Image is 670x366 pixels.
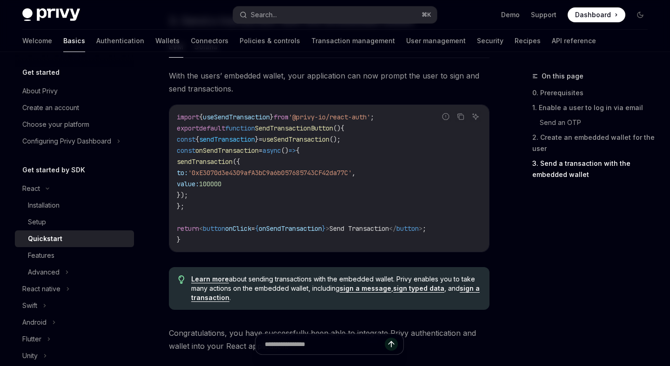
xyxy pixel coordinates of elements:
[191,275,229,283] a: Learn more
[322,224,326,233] span: }
[542,71,583,82] span: On this page
[199,124,225,132] span: default
[532,85,655,100] a: 0. Prerequisites
[177,235,181,244] span: }
[15,197,134,214] a: Installation
[406,30,466,52] a: User management
[389,224,396,233] span: </
[22,8,80,21] img: dark logo
[169,327,489,353] span: Congratulations, you have successfully been able to integrate Privy authentication and wallet int...
[169,69,489,95] span: With the users’ embedded wallet, your application can now prompt the user to sign and send transa...
[28,233,62,244] div: Quickstart
[393,284,444,293] a: sign typed data
[251,224,255,233] span: =
[469,111,482,123] button: Ask AI
[15,133,134,150] button: Configuring Privy Dashboard
[22,136,111,147] div: Configuring Privy Dashboard
[191,30,228,52] a: Connectors
[203,113,270,121] span: useSendTransaction
[195,135,199,144] span: {
[422,224,426,233] span: ;
[199,113,203,121] span: {
[233,7,436,23] button: Search...⌘K
[177,169,188,177] span: to:
[333,124,341,132] span: ()
[311,30,395,52] a: Transaction management
[22,350,38,361] div: Unity
[419,224,422,233] span: >
[288,146,296,155] span: =>
[281,146,288,155] span: ()
[255,224,259,233] span: {
[262,135,329,144] span: useSendTransaction
[15,230,134,247] a: Quickstart
[188,169,352,177] span: '0xE3070d3e4309afA3bC9a6b057685743CF42da77C'
[259,224,322,233] span: onSendTransaction
[568,7,625,22] a: Dashboard
[15,214,134,230] a: Setup
[515,30,541,52] a: Recipes
[22,333,41,345] div: Flutter
[532,156,655,182] a: 3. Send a transaction with the embedded wallet
[22,119,89,130] div: Choose your platform
[15,281,134,297] button: React native
[255,124,333,132] span: SendTransactionButton
[225,224,251,233] span: onClick
[532,130,655,156] a: 2. Create an embedded wallet for the user
[177,202,184,210] span: };
[22,85,58,97] div: About Privy
[501,10,520,20] a: Demo
[28,200,60,211] div: Installation
[15,264,134,281] button: Advanced
[225,124,255,132] span: function
[15,247,134,264] a: Features
[15,180,134,197] button: React
[422,11,431,19] span: ⌘ K
[63,30,85,52] a: Basics
[265,334,385,354] input: Ask a question...
[296,146,300,155] span: {
[255,135,259,144] span: }
[259,135,262,144] span: =
[177,113,199,121] span: import
[22,183,40,194] div: React
[385,338,398,351] button: Send message
[191,274,480,302] span: about sending transactions with the embedded wallet. Privy enables you to take many actions on th...
[370,113,374,121] span: ;
[552,30,596,52] a: API reference
[177,135,195,144] span: const
[15,331,134,347] button: Flutter
[329,224,389,233] span: Send Transaction
[396,224,419,233] span: button
[22,300,37,311] div: Swift
[259,146,262,155] span: =
[155,30,180,52] a: Wallets
[15,347,134,364] button: Unity
[203,224,225,233] span: button
[440,111,452,123] button: Report incorrect code
[28,250,54,261] div: Features
[575,10,611,20] span: Dashboard
[633,7,648,22] button: Toggle dark mode
[177,224,199,233] span: return
[270,113,274,121] span: }
[532,100,655,115] a: 1. Enable a user to log in via email
[199,135,255,144] span: sendTransaction
[251,9,277,20] div: Search...
[326,224,329,233] span: >
[195,146,259,155] span: onSendTransaction
[233,157,240,166] span: ({
[455,111,467,123] button: Copy the contents from the code block
[177,146,195,155] span: const
[177,191,188,199] span: });
[22,283,60,294] div: React native
[177,180,199,188] span: value:
[240,30,300,52] a: Policies & controls
[274,113,288,121] span: from
[22,30,52,52] a: Welcome
[532,115,655,130] a: Send an OTP
[329,135,341,144] span: ();
[178,275,185,284] svg: Tip
[22,102,79,113] div: Create an account
[22,317,47,328] div: Android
